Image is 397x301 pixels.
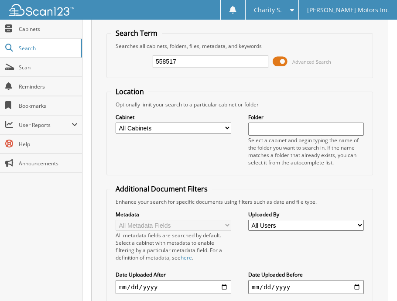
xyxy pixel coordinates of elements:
[19,83,78,90] span: Reminders
[111,198,368,205] div: Enhance your search for specific documents using filters such as date and file type.
[116,232,231,261] div: All metadata fields are searched by default. Select a cabinet with metadata to enable filtering b...
[248,211,364,218] label: Uploaded By
[111,184,212,194] legend: Additional Document Filters
[19,140,78,148] span: Help
[248,280,364,294] input: end
[116,280,231,294] input: start
[116,271,231,278] label: Date Uploaded After
[181,254,192,261] a: here
[248,113,364,121] label: Folder
[19,25,78,33] span: Cabinets
[248,137,364,166] div: Select a cabinet and begin typing the name of the folder you want to search in. If the name match...
[111,87,148,96] legend: Location
[19,64,78,71] span: Scan
[111,101,368,108] div: Optionally limit your search to a particular cabinet or folder
[19,102,78,109] span: Bookmarks
[116,211,231,218] label: Metadata
[307,7,389,13] span: [PERSON_NAME] Motors Inc
[116,113,231,121] label: Cabinet
[19,44,76,52] span: Search
[19,160,78,167] span: Announcements
[111,42,368,50] div: Searches all cabinets, folders, files, metadata, and keywords
[19,121,72,129] span: User Reports
[248,271,364,278] label: Date Uploaded Before
[9,4,74,16] img: scan123-logo-white.svg
[254,7,282,13] span: Charity S.
[111,28,162,38] legend: Search Term
[292,58,331,65] span: Advanced Search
